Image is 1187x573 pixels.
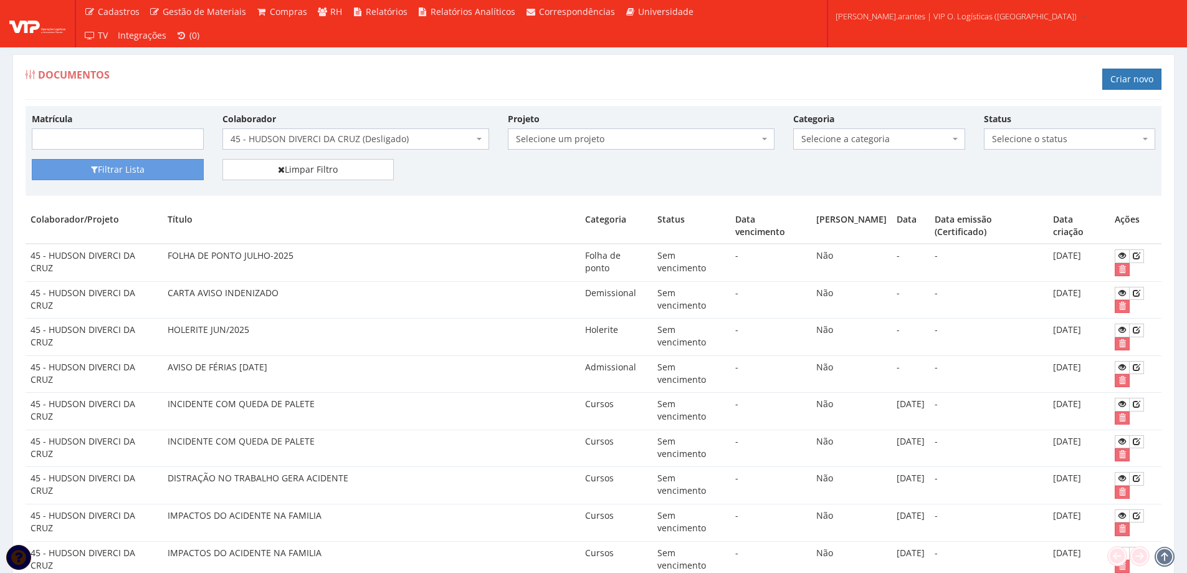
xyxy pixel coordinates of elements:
[652,393,730,430] td: Sem vencimento
[1048,467,1110,504] td: [DATE]
[730,319,811,356] td: -
[163,430,580,467] td: INCIDENTE COM QUEDA DE PALETE
[1048,355,1110,393] td: [DATE]
[892,355,930,393] td: -
[580,319,652,356] td: Holerite
[652,208,730,244] th: Status
[163,319,580,356] td: HOLERITE JUN/2025
[26,281,163,319] td: 45 - HUDSON DIVERCI DA CRUZ
[163,244,580,281] td: FOLHA DE PONTO JULHO-2025
[171,24,205,47] a: (0)
[892,208,930,244] th: Data
[26,430,163,467] td: 45 - HUDSON DIVERCI DA CRUZ
[516,133,759,145] span: Selecione um projeto
[222,159,394,180] a: Limpar Filtro
[984,128,1156,150] span: Selecione o status
[730,244,811,281] td: -
[652,244,730,281] td: Sem vencimento
[811,393,892,430] td: Não
[222,128,489,150] span: 45 - HUDSON DIVERCI DA CRUZ (Desligado)
[730,393,811,430] td: -
[892,393,930,430] td: [DATE]
[730,355,811,393] td: -
[930,208,1048,244] th: Data emissão (Certificado)
[38,68,110,82] span: Documentos
[992,133,1140,145] span: Selecione o status
[1102,69,1161,90] a: Criar novo
[163,208,580,244] th: Título
[638,6,694,17] span: Universidade
[79,24,113,47] a: TV
[1048,244,1110,281] td: [DATE]
[652,430,730,467] td: Sem vencimento
[811,504,892,541] td: Não
[222,113,276,125] label: Colaborador
[580,208,652,244] th: Categoria
[431,6,515,17] span: Relatórios Analíticos
[984,113,1011,125] label: Status
[118,29,166,41] span: Integrações
[163,355,580,393] td: AVISO DE FÉRIAS [DATE]
[26,504,163,541] td: 45 - HUDSON DIVERCI DA CRUZ
[26,393,163,430] td: 45 - HUDSON DIVERCI DA CRUZ
[580,244,652,281] td: Folha de ponto
[580,430,652,467] td: Cursos
[580,281,652,319] td: Demissional
[163,6,246,17] span: Gestão de Materiais
[231,133,474,145] span: 45 - HUDSON DIVERCI DA CRUZ (Desligado)
[930,244,1048,281] td: -
[652,504,730,541] td: Sem vencimento
[652,355,730,393] td: Sem vencimento
[892,467,930,504] td: [DATE]
[580,393,652,430] td: Cursos
[730,467,811,504] td: -
[270,6,307,17] span: Compras
[1048,319,1110,356] td: [DATE]
[508,113,540,125] label: Projeto
[801,133,950,145] span: Selecione a categoria
[652,281,730,319] td: Sem vencimento
[1048,281,1110,319] td: [DATE]
[730,430,811,467] td: -
[730,208,811,244] th: Data vencimento
[892,504,930,541] td: [DATE]
[930,319,1048,356] td: -
[892,281,930,319] td: -
[836,10,1077,22] span: [PERSON_NAME].arantes | VIP O. Logísticas ([GEOGRAPHIC_DATA])
[793,113,834,125] label: Categoria
[113,24,171,47] a: Integrações
[930,467,1048,504] td: -
[32,113,72,125] label: Matrícula
[366,6,408,17] span: Relatórios
[1048,504,1110,541] td: [DATE]
[811,281,892,319] td: Não
[811,208,892,244] th: [PERSON_NAME]
[930,281,1048,319] td: -
[580,467,652,504] td: Cursos
[26,319,163,356] td: 45 - HUDSON DIVERCI DA CRUZ
[163,467,580,504] td: DISTRAÇÃO NO TRABALHO GERA ACIDENTE
[811,467,892,504] td: Não
[580,504,652,541] td: Cursos
[508,128,775,150] span: Selecione um projeto
[1110,208,1161,244] th: Ações
[26,467,163,504] td: 45 - HUDSON DIVERCI DA CRUZ
[539,6,615,17] span: Correspondências
[163,393,580,430] td: INCIDENTE COM QUEDA DE PALETE
[930,430,1048,467] td: -
[1048,393,1110,430] td: [DATE]
[811,355,892,393] td: Não
[26,208,163,244] th: Colaborador/Projeto
[580,355,652,393] td: Admissional
[892,319,930,356] td: -
[793,128,965,150] span: Selecione a categoria
[730,281,811,319] td: -
[1048,430,1110,467] td: [DATE]
[892,430,930,467] td: [DATE]
[26,355,163,393] td: 45 - HUDSON DIVERCI DA CRUZ
[652,319,730,356] td: Sem vencimento
[892,244,930,281] td: -
[98,6,140,17] span: Cadastros
[9,14,65,33] img: logo
[189,29,199,41] span: (0)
